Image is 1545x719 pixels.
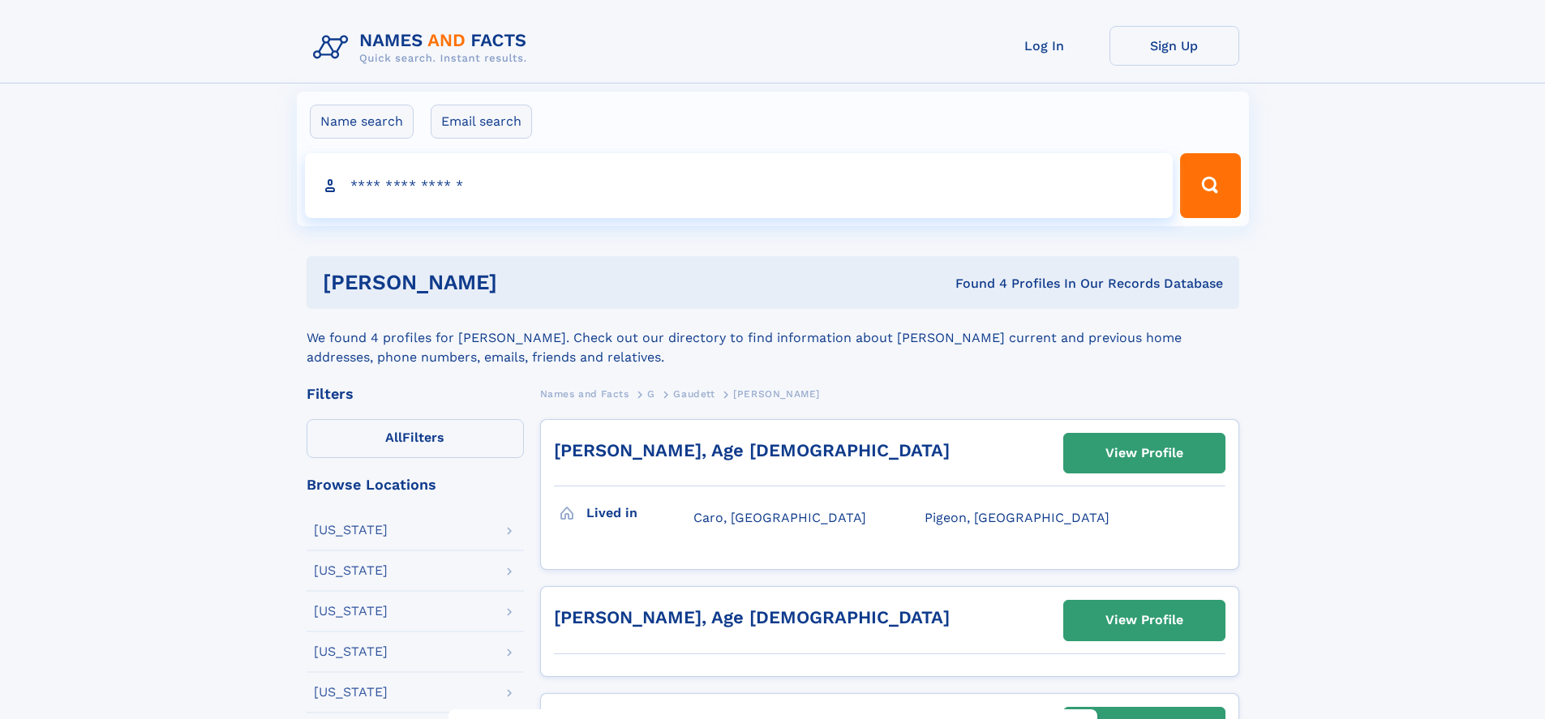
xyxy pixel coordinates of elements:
div: Filters [307,387,524,401]
span: G [647,388,655,400]
div: [US_STATE] [314,564,388,577]
a: G [647,383,655,404]
div: View Profile [1105,434,1183,472]
a: Log In [980,26,1109,66]
h3: Lived in [586,499,693,527]
input: search input [305,153,1174,218]
h1: [PERSON_NAME] [323,272,727,293]
div: [US_STATE] [314,686,388,699]
a: [PERSON_NAME], Age [DEMOGRAPHIC_DATA] [554,607,950,627]
span: [PERSON_NAME] [733,388,820,400]
img: Logo Names and Facts [307,26,540,70]
span: Caro, [GEOGRAPHIC_DATA] [693,510,866,525]
span: All [385,430,402,445]
span: Pigeon, [GEOGRAPHIC_DATA] [925,510,1109,525]
a: Gaudett [673,383,715,404]
a: Names and Facts [540,383,629,404]
label: Name search [310,105,414,139]
div: Found 4 Profiles In Our Records Database [726,275,1223,293]
button: Search Button [1180,153,1240,218]
div: View Profile [1105,601,1183,639]
a: View Profile [1064,601,1225,640]
label: Email search [431,105,532,139]
div: [US_STATE] [314,524,388,537]
span: Gaudett [673,388,715,400]
div: We found 4 profiles for [PERSON_NAME]. Check out our directory to find information about [PERSON_... [307,309,1239,367]
a: [PERSON_NAME], Age [DEMOGRAPHIC_DATA] [554,440,950,460]
label: Filters [307,419,524,458]
div: [US_STATE] [314,605,388,618]
div: [US_STATE] [314,645,388,658]
div: Browse Locations [307,477,524,492]
a: Sign Up [1109,26,1239,66]
a: View Profile [1064,434,1225,473]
